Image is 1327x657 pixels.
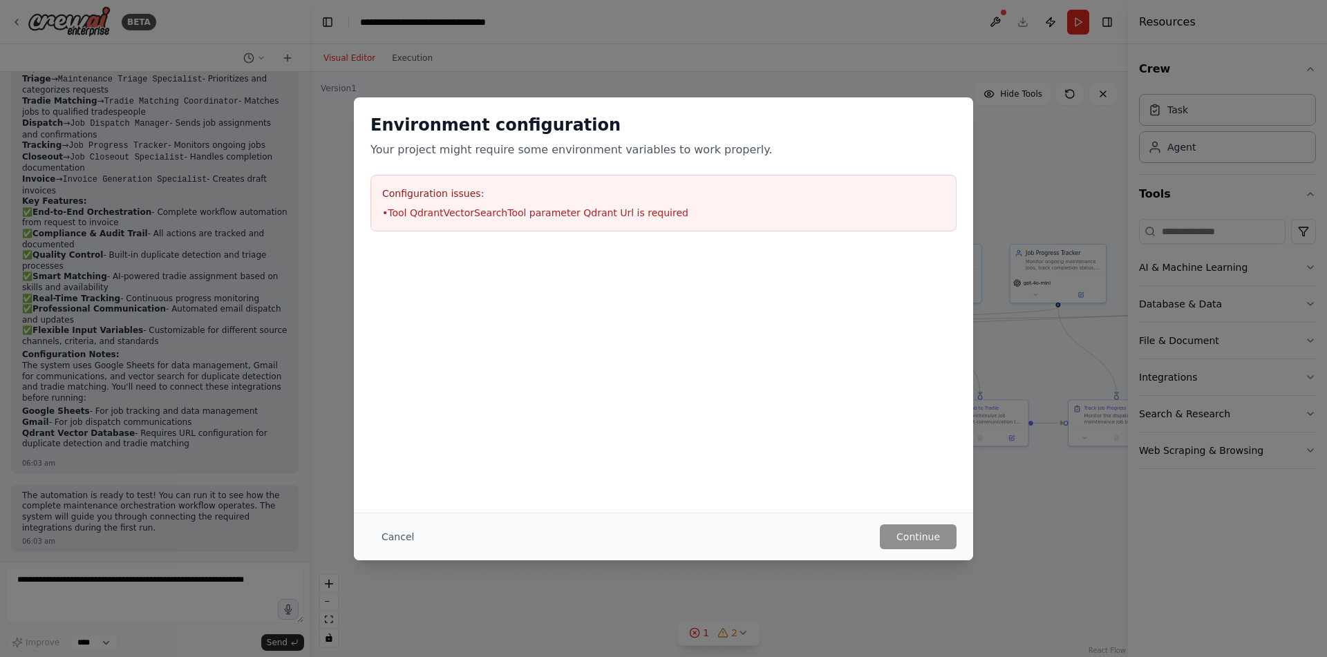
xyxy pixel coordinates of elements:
[370,114,957,136] h2: Environment configuration
[370,524,425,549] button: Cancel
[382,187,945,200] h3: Configuration issues:
[370,142,957,158] p: Your project might require some environment variables to work properly.
[382,206,945,220] li: • Tool QdrantVectorSearchTool parameter Qdrant Url is required
[880,524,957,549] button: Continue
